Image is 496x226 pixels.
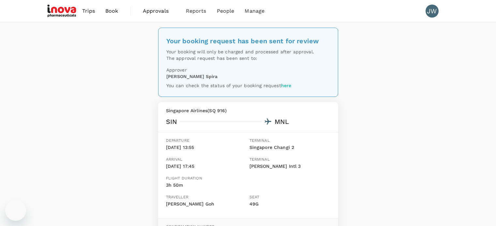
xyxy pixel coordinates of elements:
p: Seat [249,194,330,201]
span: People [217,7,234,15]
p: Traveller [166,194,247,201]
span: Trips [82,7,95,15]
p: Singapore Changi 2 [249,144,330,151]
span: Approvals [143,7,175,15]
p: Singapore Airlines ( SQ 916 ) [166,107,330,114]
img: iNova Pharmaceuticals [47,4,77,18]
span: Manage [245,7,264,15]
span: Reports [186,7,206,15]
a: here [281,83,292,88]
p: 3h 50m [166,182,202,189]
p: [DATE] 13:55 [166,144,247,151]
div: SIN [166,116,177,127]
p: Approver [166,67,330,73]
div: Your booking request has been sent for review [166,36,330,46]
p: Arrival [166,156,247,163]
p: 49G [249,201,330,208]
p: Terminal [249,156,330,163]
div: MNL [275,116,289,127]
p: Your booking will only be charged and processed after approval. [166,48,330,55]
p: You can check the status of your booking request [166,82,330,89]
p: Departure [166,138,247,144]
iframe: Button to launch messaging window [5,200,26,221]
p: Terminal [249,138,330,144]
p: [DATE] 17:45 [166,163,247,170]
span: Book [105,7,118,15]
p: [PERSON_NAME] Spira [166,73,218,80]
p: The approval request has been sent to: [166,55,330,61]
div: JW [426,5,439,18]
p: [PERSON_NAME] Goh [166,201,247,208]
p: Flight duration [166,175,202,182]
p: [PERSON_NAME] Intl 3 [249,163,330,170]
